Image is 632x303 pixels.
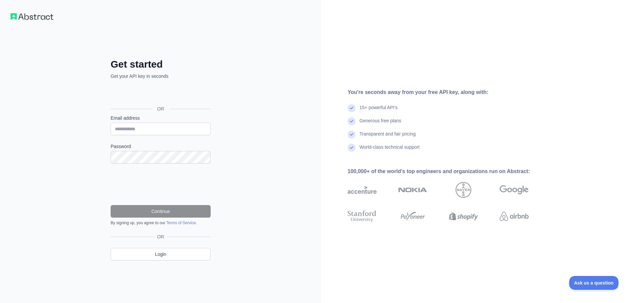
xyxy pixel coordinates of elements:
div: World-class technical support [359,144,420,157]
img: payoneer [398,209,427,224]
img: nokia [398,182,427,198]
div: You're seconds away from your free API key, along with: [348,88,550,96]
label: Email address [111,115,211,121]
div: By signing up, you agree to our . [111,220,211,226]
img: check mark [348,117,355,125]
span: OR [155,233,167,240]
button: Continue [111,205,211,218]
img: shopify [449,209,478,224]
img: bayer [456,182,471,198]
p: Get your API key in seconds [111,73,211,79]
img: accenture [348,182,377,198]
h2: Get started [111,58,211,70]
img: check mark [348,144,355,152]
img: check mark [348,104,355,112]
a: Login [111,248,211,260]
span: OR [152,106,170,112]
div: Transparent and fair pricing [359,131,416,144]
img: stanford university [348,209,377,224]
img: google [500,182,529,198]
div: 15+ powerful API's [359,104,398,117]
iframe: Toggle Customer Support [569,276,619,290]
iframe: reCAPTCHA [111,171,211,197]
div: Generous free plans [359,117,401,131]
img: check mark [348,131,355,138]
div: 100,000+ of the world's top engineers and organizations run on Abstract: [348,167,550,175]
img: Workflow [11,13,53,20]
label: Password [111,143,211,150]
img: airbnb [500,209,529,224]
iframe: 「使用 Google 帳戶登入」按鈕 [107,87,213,101]
a: Terms of Service [166,221,196,225]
